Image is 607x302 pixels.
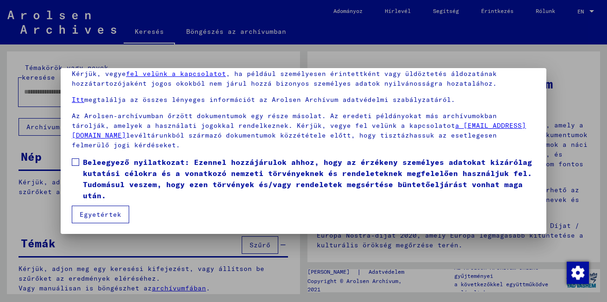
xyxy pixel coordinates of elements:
p: Az Arolsen-archívumban őrzött dokumentumok egy része másolat. Az eredeti példányokat más archívum... [72,111,535,150]
button: Egyetértek [72,206,129,223]
a: Itt [72,95,84,104]
img: Hozzájárulás módosítása [567,262,589,284]
p: Kérjük, vegye , ha például személyesen érintettként vagy üldöztetés áldozatának hozzátartozójakén... [72,69,535,88]
a: fel velünk a kapcsolatot [126,69,226,78]
p: megtalálja az összes lényeges információt az Arolsen Archívum adatvédelmi szabályzatáról. [72,95,535,105]
font: Beleegyező nyilatkozat: Ezennel hozzájárulok ahhoz, hogy az érzékeny személyes adatokat kizárólag... [83,157,532,200]
a: a [EMAIL_ADDRESS][DOMAIN_NAME] [72,121,526,139]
